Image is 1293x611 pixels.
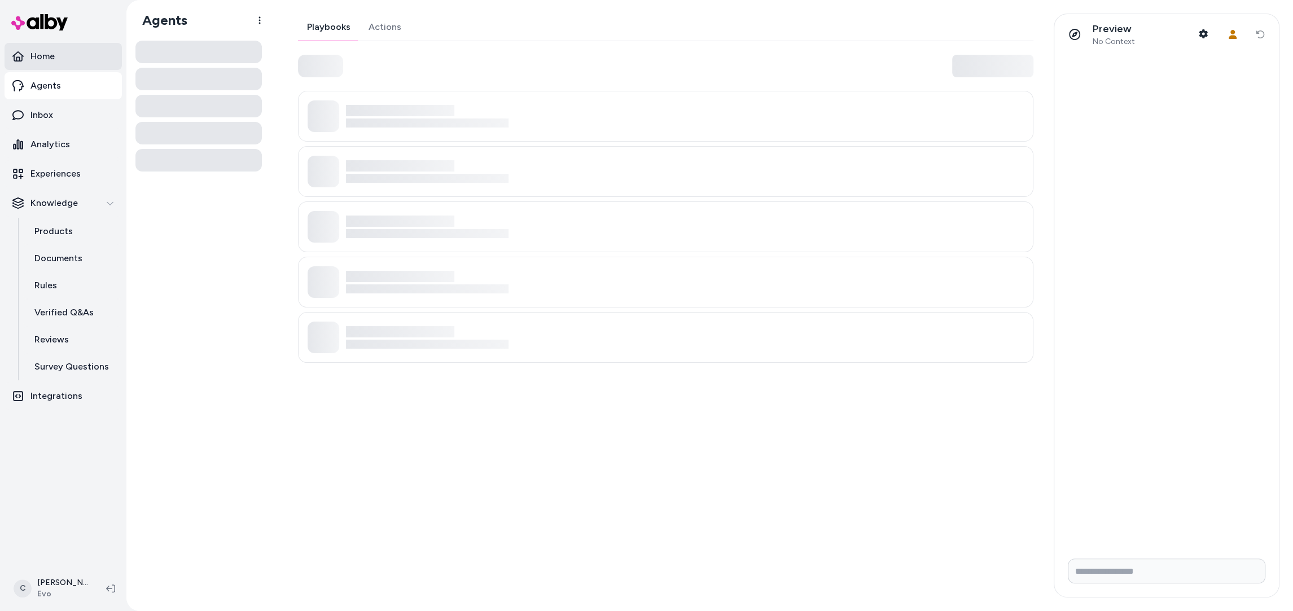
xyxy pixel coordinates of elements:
p: Inbox [30,108,53,122]
a: Reviews [23,326,122,353]
a: Playbooks [298,14,360,41]
a: Rules [23,272,122,299]
a: Actions [360,14,410,41]
p: Survey Questions [34,360,109,373]
p: [PERSON_NAME] [37,577,88,588]
a: Experiences [5,160,122,187]
span: No Context [1093,37,1135,47]
a: Verified Q&As [23,299,122,326]
a: Home [5,43,122,70]
a: Agents [5,72,122,99]
button: C[PERSON_NAME]Evo [7,570,97,606]
p: Integrations [30,389,82,403]
p: Home [30,50,55,63]
h1: Agents [133,12,187,29]
button: Knowledge [5,190,122,217]
span: Evo [37,588,88,600]
p: Experiences [30,167,81,181]
input: Write your prompt here [1068,559,1265,583]
p: Products [34,225,73,238]
a: Integrations [5,383,122,410]
span: C [14,579,32,597]
a: Inbox [5,102,122,129]
p: Knowledge [30,196,78,210]
p: Agents [30,79,61,93]
a: Analytics [5,131,122,158]
p: Analytics [30,138,70,151]
p: Documents [34,252,82,265]
img: alby Logo [11,14,68,30]
p: Rules [34,279,57,292]
a: Survey Questions [23,353,122,380]
a: Documents [23,245,122,272]
p: Preview [1093,23,1135,36]
p: Verified Q&As [34,306,94,319]
a: Products [23,218,122,245]
p: Reviews [34,333,69,346]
